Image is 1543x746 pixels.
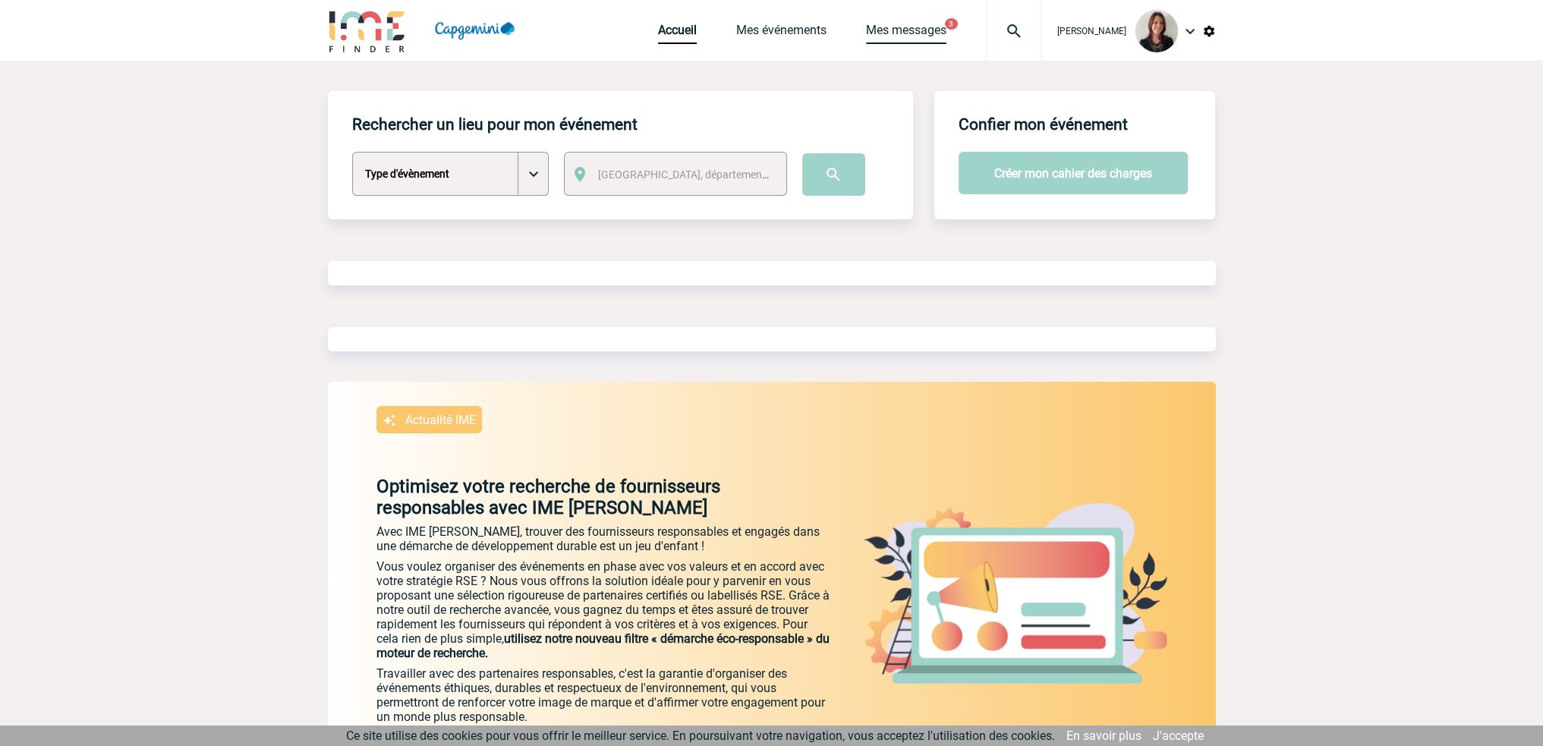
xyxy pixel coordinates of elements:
[736,23,827,44] a: Mes événements
[328,9,407,52] img: IME-Finder
[658,23,697,44] a: Accueil
[864,503,1167,684] img: actu.png
[959,152,1188,194] button: Créer mon cahier des charges
[598,168,809,181] span: [GEOGRAPHIC_DATA], département, région...
[1066,729,1142,743] a: En savoir plus
[376,666,832,724] p: Travailler avec des partenaires responsables, c'est la garantie d'organiser des événements éthiqu...
[866,23,946,44] a: Mes messages
[959,115,1128,134] h4: Confier mon événement
[376,524,832,553] p: Avec IME [PERSON_NAME], trouver des fournisseurs responsables et engagés dans une démarche de dév...
[328,476,832,518] p: Optimisez votre recherche de fournisseurs responsables avec IME [PERSON_NAME]
[376,559,832,660] p: Vous voulez organiser des événements en phase avec vos valeurs et en accord avec votre stratégie ...
[352,115,638,134] h4: Rechercher un lieu pour mon événement
[346,729,1055,743] span: Ce site utilise des cookies pour vous offrir le meilleur service. En poursuivant votre navigation...
[945,18,958,30] button: 3
[376,631,830,660] span: utilisez notre nouveau filtre « démarche éco-responsable » du moteur de recherche.
[405,413,476,427] p: Actualité IME
[1153,729,1204,743] a: J'accepte
[1057,26,1126,36] span: [PERSON_NAME]
[802,153,865,196] input: Submit
[1135,10,1178,52] img: 102169-1.jpg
